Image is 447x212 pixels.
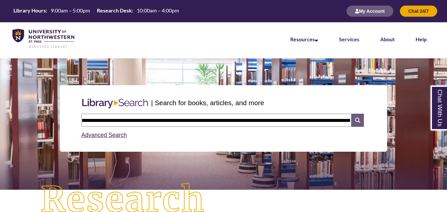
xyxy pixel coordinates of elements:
[151,98,264,108] p: | Search for books, articles, and more
[339,36,359,42] a: Services
[416,36,427,42] a: Help
[400,6,437,17] button: Chat 24/7
[51,7,90,13] span: 9:00am – 5:00pm
[290,36,318,42] a: Resources
[81,132,127,138] a: Advanced Search
[347,8,393,14] a: My Account
[94,7,134,14] th: Research Desk:
[400,8,437,14] a: Chat 24/7
[12,29,74,48] img: UNWSP Library Logo
[347,6,393,17] button: My Account
[351,114,364,127] i: Search
[380,36,395,42] a: About
[11,7,182,16] a: Hours Today
[79,96,151,111] img: Libary Search
[137,7,179,13] span: 10:00am – 4:00pm
[11,7,182,15] table: Hours Today
[11,7,48,14] th: Library Hours:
